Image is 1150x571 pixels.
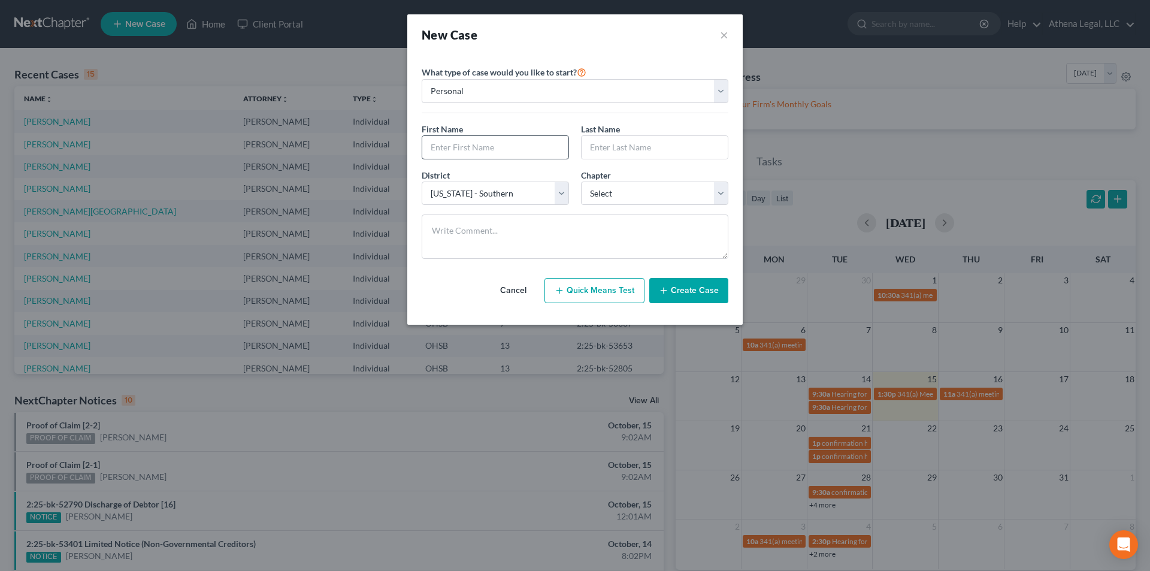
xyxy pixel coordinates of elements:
[422,28,477,42] strong: New Case
[581,124,620,134] span: Last Name
[487,279,540,303] button: Cancel
[581,170,611,180] span: Chapter
[422,124,463,134] span: First Name
[1109,530,1138,559] div: Open Intercom Messenger
[582,136,728,159] input: Enter Last Name
[422,65,586,79] label: What type of case would you like to start?
[720,26,728,43] button: ×
[544,278,644,303] button: Quick Means Test
[422,170,450,180] span: District
[422,136,568,159] input: Enter First Name
[649,278,728,303] button: Create Case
